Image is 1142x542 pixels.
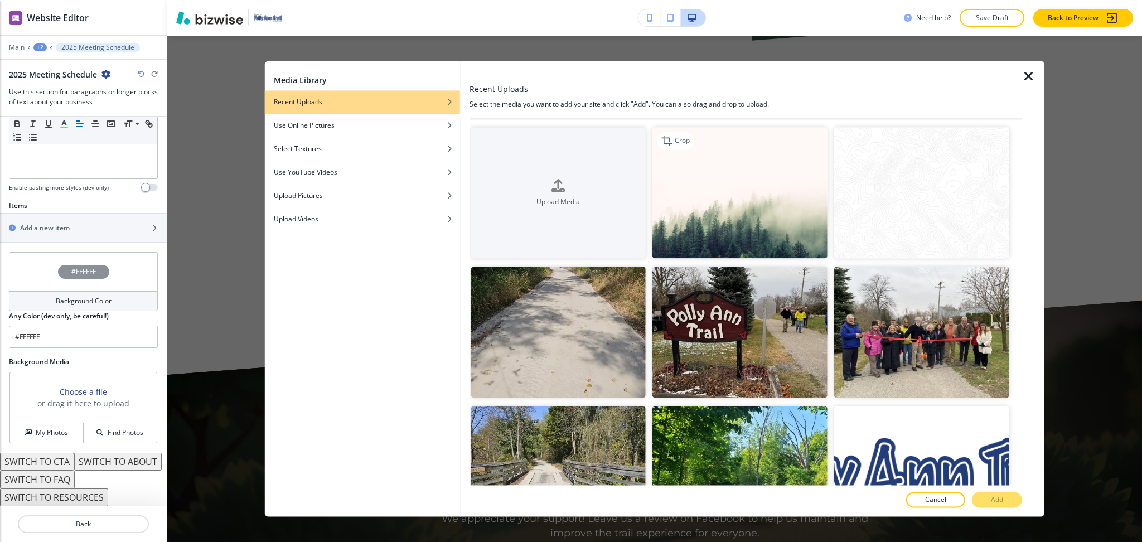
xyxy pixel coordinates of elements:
h4: Upload Media [471,197,646,207]
h4: Use Online Pictures [274,120,335,130]
button: Use Online Pictures [265,114,460,137]
p: Save Draft [974,13,1010,23]
button: Main [9,43,25,51]
p: Back [19,519,148,529]
div: Choose a fileor drag it here to uploadMy PhotosFind Photos [9,371,158,444]
button: Save Draft [960,9,1024,27]
h4: Use YouTube Videos [274,167,337,177]
button: Use YouTube Videos [265,161,460,184]
h3: Use this section for paragraphs or longer blocks of text about your business [9,87,158,107]
h4: My Photos [36,428,68,438]
h3: or drag it here to upload [37,398,129,409]
h2: Website Editor [27,11,89,25]
h4: Background Color [56,296,112,306]
h2: Any Color (dev only, be careful!) [9,311,109,321]
h4: Enable pasting more styles (dev only) [9,183,109,192]
h4: Upload Videos [274,214,318,224]
button: +2 [33,43,47,51]
h4: Find Photos [108,428,143,438]
button: Select Textures [265,137,460,161]
h2: 2025 Meeting Schedule [9,69,97,80]
h2: Background Media [9,357,158,367]
button: Upload Pictures [265,184,460,207]
button: My Photos [10,423,84,443]
button: SWITCH TO ABOUT [74,453,162,471]
button: Back [18,515,149,533]
h4: Select Textures [274,144,322,154]
button: Find Photos [84,423,157,443]
h3: Need help? [916,13,951,23]
button: Back to Preview [1033,9,1133,27]
h4: #FFFFFF [71,267,96,277]
button: Cancel [906,492,965,508]
h2: Items [9,201,27,211]
button: 2025 Meeting Schedule [56,43,140,52]
h4: Recent Uploads [274,97,322,107]
h2: Media Library [274,74,327,86]
p: 2025 Meeting Schedule [61,43,134,51]
h4: Upload Pictures [274,191,323,201]
img: Bizwise Logo [176,11,243,25]
h2: Add a new item [20,223,70,233]
p: Cancel [925,495,946,505]
button: Upload Media [471,127,646,258]
img: editor icon [9,11,22,25]
p: Back to Preview [1048,13,1099,23]
p: Crop [675,135,690,146]
button: #FFFFFFBackground Color [9,252,158,311]
button: Upload Videos [265,207,460,231]
h3: Recent Uploads [470,83,528,95]
img: Your Logo [253,13,283,23]
div: Crop [657,132,694,149]
button: Choose a file [60,386,107,398]
h4: Select the media you want to add your site and click "Add". You can also drag and drop to upload. [470,99,1022,109]
button: Recent Uploads [265,90,460,114]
